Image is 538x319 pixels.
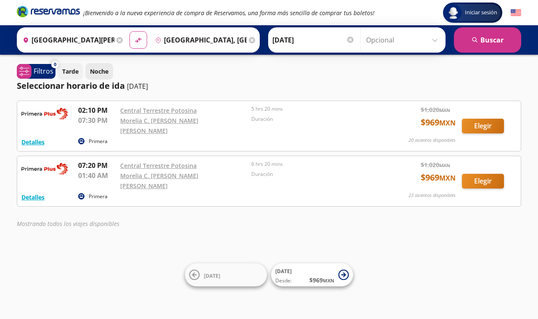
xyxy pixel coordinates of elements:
p: 6 hrs 20 mins [251,160,378,168]
p: Seleccionar horario de ida [17,80,125,92]
button: Elegir [462,174,504,189]
p: 07:20 PM [78,160,116,170]
span: $ 969 [421,116,456,129]
p: 23 asientos disponibles [409,192,456,199]
p: 02:10 PM [78,105,116,115]
p: [DATE] [127,81,148,91]
a: Central Terrestre Potosina [120,162,197,170]
p: 01:40 AM [78,170,116,181]
small: MXN [439,107,450,113]
span: $ 969 [421,171,456,184]
button: [DATE] [185,263,267,287]
p: 5 hrs 20 mins [251,105,378,113]
a: Central Terrestre Potosina [120,106,197,114]
span: $ 1,020 [421,105,450,114]
input: Elegir Fecha [272,29,355,51]
button: English [511,8,521,18]
img: RESERVAMOS [21,105,68,122]
p: Primera [89,138,108,145]
input: Buscar Origen [19,29,114,51]
i: Brand Logo [17,5,80,18]
input: Opcional [366,29,441,51]
p: Tarde [62,67,79,76]
p: Duración [251,170,378,178]
button: Tarde [58,63,83,80]
span: [DATE] [204,272,220,279]
button: Noche [85,63,113,80]
img: RESERVAMOS [21,160,68,177]
a: Brand Logo [17,5,80,20]
span: [DATE] [275,268,292,275]
a: Morelia C. [PERSON_NAME] [PERSON_NAME] [120,117,198,135]
small: MXN [439,173,456,183]
span: Desde: [275,277,292,284]
em: ¡Bienvenido a la nueva experiencia de compra de Reservamos, una forma más sencilla de comprar tus... [83,9,374,17]
span: $ 1,020 [421,160,450,169]
p: Duración [251,115,378,123]
span: $ 969 [309,276,334,284]
p: Primera [89,193,108,200]
button: Buscar [454,27,521,53]
input: Buscar Destino [152,29,247,51]
button: [DATE]Desde:$969MXN [271,263,353,287]
p: 20 asientos disponibles [409,137,456,144]
button: Detalles [21,138,45,146]
small: MXN [439,118,456,128]
button: Detalles [21,193,45,202]
button: Elegir [462,119,504,133]
p: Noche [90,67,108,76]
p: Filtros [34,66,53,76]
span: 0 [54,61,56,68]
span: Iniciar sesión [462,8,501,17]
button: 0Filtros [17,64,55,79]
em: Mostrando todos los viajes disponibles [17,220,119,228]
small: MXN [439,162,450,168]
a: Morelia C. [PERSON_NAME] [PERSON_NAME] [120,172,198,190]
p: 07:30 PM [78,115,116,125]
small: MXN [323,277,334,284]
